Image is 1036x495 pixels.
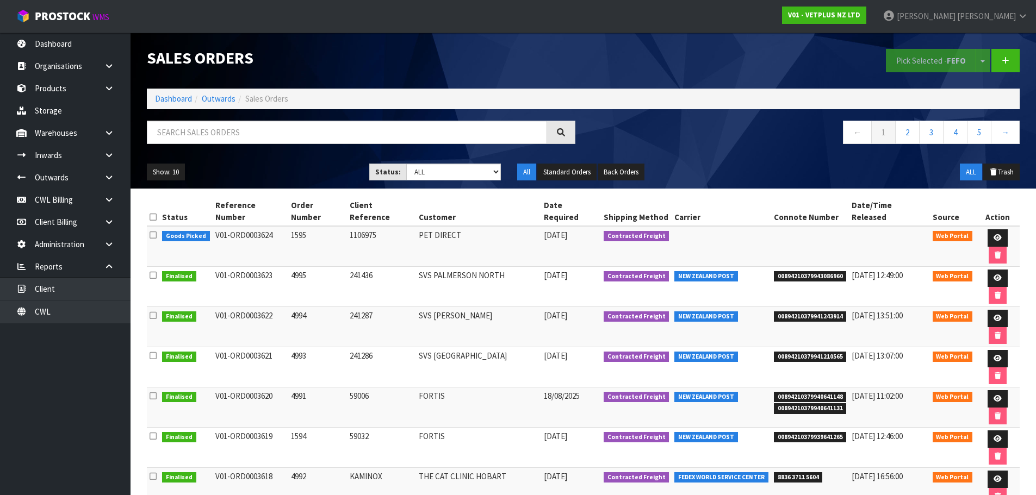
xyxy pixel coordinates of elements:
[674,392,738,403] span: NEW ZEALAND POST
[162,311,196,322] span: Finalised
[347,428,416,468] td: 59032
[213,428,289,468] td: V01-ORD0003619
[933,472,973,483] span: Web Portal
[852,471,903,481] span: [DATE] 16:56:00
[347,226,416,267] td: 1106975
[517,164,536,181] button: All
[288,347,346,387] td: 4993
[213,307,289,347] td: V01-ORD0003622
[933,352,973,362] span: Web Portal
[943,121,967,144] a: 4
[843,121,872,144] a: ←
[604,432,669,443] span: Contracted Freight
[347,307,416,347] td: 241287
[147,49,575,67] h1: Sales Orders
[604,271,669,282] span: Contracted Freight
[162,392,196,403] span: Finalised
[347,197,416,226] th: Client Reference
[155,93,192,104] a: Dashboard
[544,391,580,401] span: 18/08/2025
[983,164,1020,181] button: Trash
[147,121,547,144] input: Search sales orders
[919,121,944,144] a: 3
[288,267,346,307] td: 4995
[202,93,235,104] a: Outwards
[592,121,1020,147] nav: Page navigation
[288,428,346,468] td: 1594
[598,164,644,181] button: Back Orders
[35,9,90,23] span: ProStock
[933,311,973,322] span: Web Portal
[947,55,966,66] strong: FEFO
[967,121,991,144] a: 5
[541,197,601,226] th: Date Required
[159,197,213,226] th: Status
[604,392,669,403] span: Contracted Freight
[604,352,669,362] span: Contracted Freight
[849,197,929,226] th: Date/Time Released
[774,432,847,443] span: 00894210379939641265
[782,7,866,24] a: V01 - VETPLUS NZ LTD
[544,270,567,280] span: [DATE]
[774,271,847,282] span: 00894210379943086960
[213,347,289,387] td: V01-ORD0003621
[933,231,973,242] span: Web Portal
[544,431,567,441] span: [DATE]
[213,226,289,267] td: V01-ORD0003624
[544,310,567,321] span: [DATE]
[604,231,669,242] span: Contracted Freight
[886,49,976,72] button: Pick Selected -FEFO
[544,471,567,481] span: [DATE]
[162,432,196,443] span: Finalised
[601,197,672,226] th: Shipping Method
[416,226,541,267] td: PET DIRECT
[537,164,597,181] button: Standard Orders
[162,352,196,362] span: Finalised
[933,432,973,443] span: Web Portal
[347,347,416,387] td: 241286
[288,387,346,428] td: 4991
[933,271,973,282] span: Web Portal
[147,164,185,181] button: Show: 10
[852,391,903,401] span: [DATE] 11:02:00
[895,121,920,144] a: 2
[774,472,823,483] span: 8836 3711 5604
[852,270,903,280] span: [DATE] 12:49:00
[674,352,738,362] span: NEW ZEALAND POST
[674,271,738,282] span: NEW ZEALAND POST
[288,307,346,347] td: 4994
[991,121,1020,144] a: →
[674,472,768,483] span: FEDEX WORLD SERVICE CENTER
[213,197,289,226] th: Reference Number
[288,226,346,267] td: 1595
[674,311,738,322] span: NEW ZEALAND POST
[16,9,30,23] img: cube-alt.png
[544,230,567,240] span: [DATE]
[788,10,860,20] strong: V01 - VETPLUS NZ LTD
[544,350,567,361] span: [DATE]
[245,93,288,104] span: Sales Orders
[771,197,849,226] th: Connote Number
[213,387,289,428] td: V01-ORD0003620
[975,197,1020,226] th: Action
[674,432,738,443] span: NEW ZEALAND POST
[162,472,196,483] span: Finalised
[852,431,903,441] span: [DATE] 12:46:00
[604,311,669,322] span: Contracted Freight
[162,231,210,242] span: Goods Picked
[416,197,541,226] th: Customer
[774,311,847,322] span: 00894210379941243914
[92,12,109,22] small: WMS
[416,267,541,307] td: SVS PALMERSON NORTH
[672,197,771,226] th: Carrier
[852,310,903,321] span: [DATE] 13:51:00
[416,428,541,468] td: FORTIS
[933,392,973,403] span: Web Portal
[957,11,1016,21] span: [PERSON_NAME]
[375,167,401,177] strong: Status:
[347,267,416,307] td: 241436
[416,347,541,387] td: SVS [GEOGRAPHIC_DATA]
[416,307,541,347] td: SVS [PERSON_NAME]
[213,267,289,307] td: V01-ORD0003623
[871,121,896,144] a: 1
